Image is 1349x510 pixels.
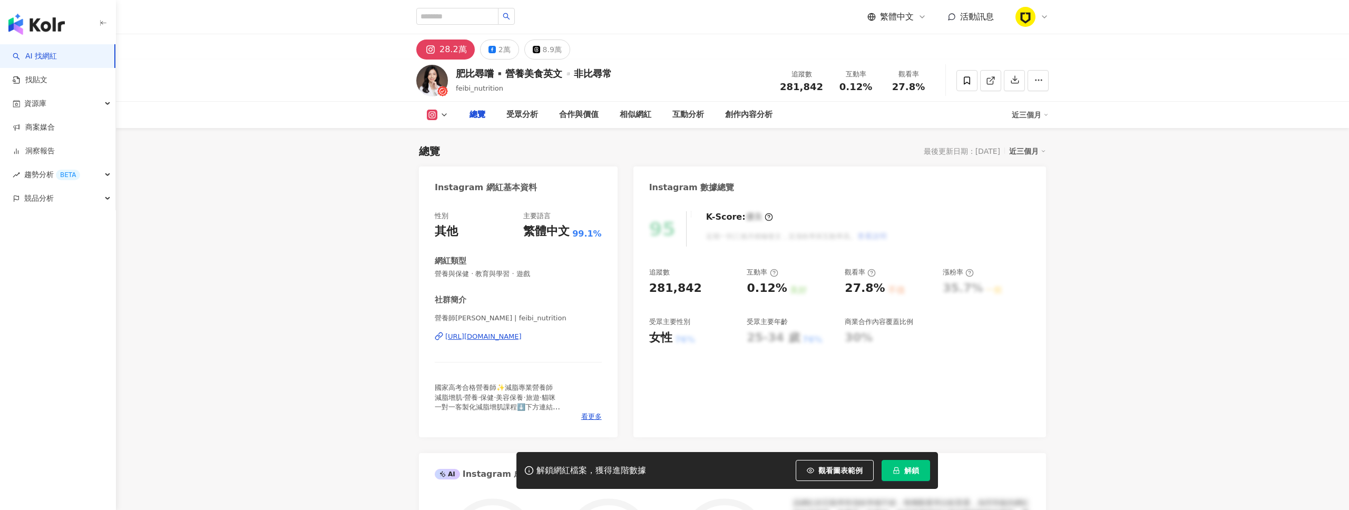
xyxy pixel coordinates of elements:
a: searchAI 找網紅 [13,51,57,62]
div: 追蹤數 [649,268,670,277]
button: 2萬 [480,40,519,60]
span: 99.1% [572,228,602,240]
div: Instagram 數據總覽 [649,182,735,193]
div: 281,842 [649,280,702,297]
span: 0.12% [839,82,872,92]
div: 創作內容分析 [725,109,773,121]
span: 國家高考合格營養師✨減脂專業營養師 減脂增肌·營養·保健·美容保養·旅遊·貓咪 一對一客製化減脂增肌課程⬇️下方連結 @[DOMAIN_NAME] 專業營養師團隊 合作邀約、演講請寄信📧 [EM... [435,384,576,449]
span: lock [893,467,900,474]
button: 解鎖 [882,460,930,481]
span: 看更多 [581,412,602,421]
span: search [503,13,510,20]
div: 其他 [435,223,458,240]
div: 漲粉率 [943,268,974,277]
div: 商業合作內容覆蓋比例 [845,317,913,327]
div: 性別 [435,211,448,221]
div: 0.12% [747,280,787,297]
div: 觀看率 [845,268,876,277]
span: 27.8% [892,82,925,92]
div: 解鎖網紅檔案，獲得進階數據 [536,465,646,476]
div: 相似網紅 [620,109,651,121]
div: K-Score : [706,211,773,223]
div: 近三個月 [1012,106,1049,123]
div: [URL][DOMAIN_NAME] [445,332,522,341]
button: 28.2萬 [416,40,475,60]
a: 商案媒合 [13,122,55,133]
span: 281,842 [780,81,823,92]
span: 觀看圖表範例 [818,466,863,475]
div: 網紅類型 [435,256,466,267]
div: Instagram 網紅基本資料 [435,182,537,193]
img: RH.png [1015,7,1035,27]
span: feibi_nutrition [456,84,503,92]
div: 繁體中文 [523,223,570,240]
div: 追蹤數 [780,69,823,80]
div: 主要語言 [523,211,551,221]
span: 資源庫 [24,92,46,115]
a: 找貼文 [13,75,47,85]
button: 觀看圖表範例 [796,460,874,481]
div: 受眾分析 [506,109,538,121]
div: 28.2萬 [439,42,467,57]
div: 受眾主要性別 [649,317,690,327]
img: KOL Avatar [416,65,448,96]
div: 合作與價值 [559,109,599,121]
span: rise [13,171,20,179]
a: 洞察報告 [13,146,55,156]
div: 總覽 [419,144,440,159]
div: 互動率 [747,268,778,277]
div: 女性 [649,330,672,346]
span: 營養師[PERSON_NAME] | feibi_nutrition [435,313,602,323]
div: 受眾主要年齡 [747,317,788,327]
span: 競品分析 [24,187,54,210]
span: 趨勢分析 [24,163,80,187]
a: [URL][DOMAIN_NAME] [435,332,602,341]
div: 觀看率 [888,69,928,80]
div: 肥比尋嚐▪️營養美食英文▫️非比尋常 [456,67,612,80]
div: 2萬 [498,42,511,57]
div: 近三個月 [1009,144,1046,158]
span: 活動訊息 [960,12,994,22]
button: 8.9萬 [524,40,570,60]
div: 8.9萬 [543,42,562,57]
div: BETA [56,170,80,180]
div: 互動分析 [672,109,704,121]
div: 社群簡介 [435,295,466,306]
div: 27.8% [845,280,885,297]
div: 總覽 [470,109,485,121]
span: 解鎖 [904,466,919,475]
span: 營養與保健 · 教育與學習 · 遊戲 [435,269,602,279]
img: logo [8,14,65,35]
div: 最後更新日期：[DATE] [924,147,1000,155]
div: 互動率 [836,69,876,80]
span: 繁體中文 [880,11,914,23]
